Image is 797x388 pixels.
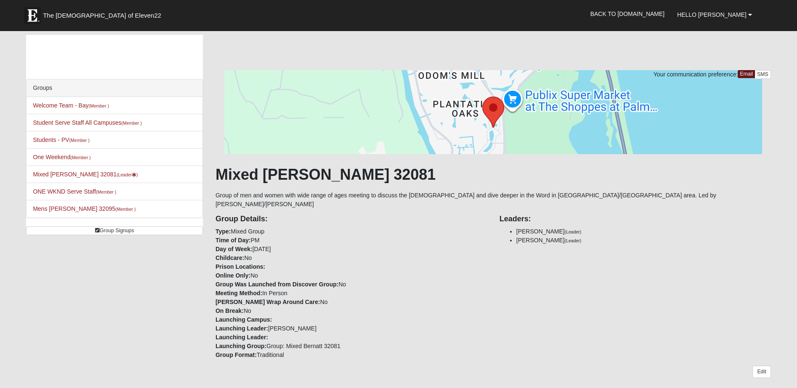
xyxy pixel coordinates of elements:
[24,7,41,24] img: Eleven22 logo
[33,102,109,109] a: Welcome Team - Bay(Member )
[43,11,161,20] span: The [DEMOGRAPHIC_DATA] of Eleven22
[71,155,91,160] small: (Member )
[653,71,738,78] span: Your communication preference:
[33,136,89,143] a: Students - PV(Member )
[516,236,771,245] li: [PERSON_NAME]
[216,351,257,358] strong: Group Format:
[216,237,251,244] strong: Time of Day:
[677,11,747,18] span: Hello [PERSON_NAME]
[33,154,91,160] a: One Weekend(Member )
[752,366,771,378] a: Edit
[216,228,231,235] strong: Type:
[216,307,244,314] strong: On Break:
[216,215,487,224] h4: Group Details:
[216,281,339,288] strong: Group Was Launched from Discover Group:
[565,229,581,234] small: (Leader)
[755,70,771,79] a: SMS
[216,290,262,296] strong: Meeting Method:
[26,79,203,97] div: Groups
[671,4,758,25] a: Hello [PERSON_NAME]
[121,121,142,126] small: (Member )
[216,165,771,184] h1: Mixed [PERSON_NAME] 32081
[117,172,138,177] small: (Leader )
[26,226,203,235] a: Group Signups
[216,263,265,270] strong: Prison Locations:
[33,205,136,212] a: Mens [PERSON_NAME] 32095(Member )
[116,207,136,212] small: (Member )
[584,3,671,24] a: Back to [DOMAIN_NAME]
[516,227,771,236] li: [PERSON_NAME]
[216,272,250,279] strong: Online Only:
[216,246,253,252] strong: Day of Week:
[738,70,755,78] a: Email
[216,343,266,349] strong: Launching Group:
[216,325,268,332] strong: Launching Leader:
[69,138,89,143] small: (Member )
[33,188,116,195] a: ONE WKND Serve Staff(Member )
[20,3,188,24] a: The [DEMOGRAPHIC_DATA] of Eleven22
[89,103,109,108] small: (Member )
[33,119,142,126] a: Student Serve Staff All Campuses(Member )
[209,209,493,359] div: Mixed Group PM [DATE] No No No In Person No No [PERSON_NAME] Group: Mixed Bernatt 32081 Traditional
[216,254,244,261] strong: Childcare:
[500,215,771,224] h4: Leaders:
[216,299,320,305] strong: [PERSON_NAME] Wrap Around Care:
[216,316,272,323] strong: Launching Campus:
[216,334,268,341] strong: Launching Leader:
[565,238,581,243] small: (Leader)
[96,189,116,194] small: (Member )
[33,171,138,178] a: Mixed [PERSON_NAME] 32081(Leader)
